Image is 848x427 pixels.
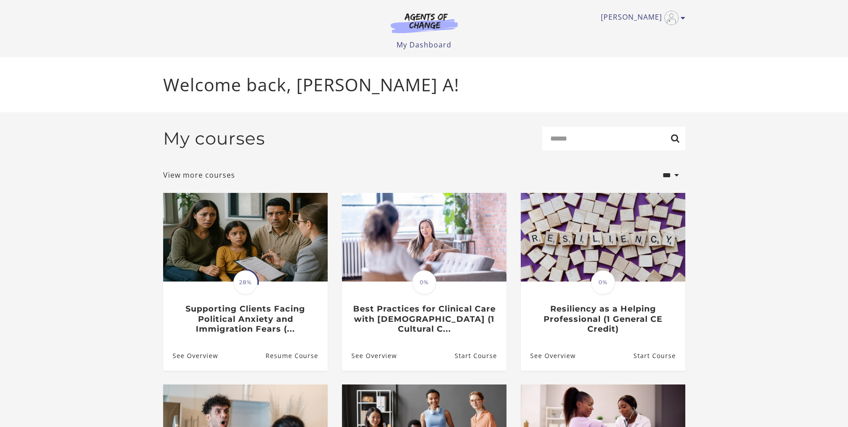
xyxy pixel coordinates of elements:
h3: Resiliency as a Helping Professional (1 General CE Credit) [530,304,675,334]
a: Resiliency as a Helping Professional (1 General CE Credit): See Overview [521,341,576,370]
a: Toggle menu [601,11,681,25]
a: Best Practices for Clinical Care with Asian Americans (1 Cultural C...: See Overview [342,341,397,370]
h2: My courses [163,128,265,149]
h3: Supporting Clients Facing Political Anxiety and Immigration Fears (... [173,304,318,334]
a: Supporting Clients Facing Political Anxiety and Immigration Fears (...: See Overview [163,341,218,370]
a: Resiliency as a Helping Professional (1 General CE Credit): Resume Course [633,341,685,370]
span: 0% [412,270,436,295]
a: My Dashboard [397,40,451,50]
span: 28% [233,270,257,295]
h3: Best Practices for Clinical Care with [DEMOGRAPHIC_DATA] (1 Cultural C... [351,304,497,334]
p: Welcome back, [PERSON_NAME] A! [163,72,685,98]
a: View more courses [163,170,235,180]
a: Best Practices for Clinical Care with Asian Americans (1 Cultural C...: Resume Course [454,341,506,370]
a: Supporting Clients Facing Political Anxiety and Immigration Fears (...: Resume Course [265,341,327,370]
span: 0% [591,270,615,295]
img: Agents of Change Logo [381,13,467,33]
